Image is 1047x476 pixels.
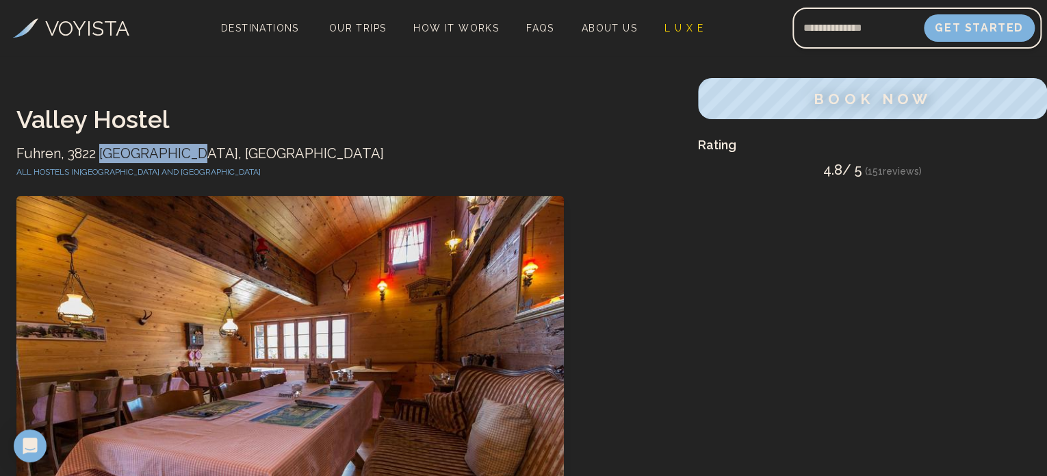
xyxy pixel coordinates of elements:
span: Destinations [216,17,305,58]
a: Our Trips [324,18,392,38]
span: L U X E [664,23,703,34]
a: FAQs [521,18,560,38]
a: About Us [576,18,643,38]
h3: Rating [698,136,1047,155]
span: ( 151 reviews) [865,166,922,177]
a: All hostels in[GEOGRAPHIC_DATA] and [GEOGRAPHIC_DATA] [16,167,261,177]
a: BOOK NOW [698,94,1047,107]
span: FAQs [526,23,554,34]
a: How It Works [408,18,504,38]
div: Open Intercom Messenger [14,429,47,462]
button: BOOK NOW [698,78,1047,119]
input: Email address [792,12,924,45]
a: L U X E [659,18,709,38]
a: VOYISTA [13,13,129,44]
h3: VOYISTA [45,13,129,44]
span: BOOK NOW [814,90,931,108]
p: 4.8 / 5 [698,160,1047,179]
span: About Us [582,23,637,34]
img: Voyista Logo [13,18,38,38]
button: Get Started [924,14,1035,42]
span: How It Works [413,23,499,34]
p: Fuhren, 3822 [GEOGRAPHIC_DATA], [GEOGRAPHIC_DATA] [16,144,682,163]
span: Our Trips [329,23,387,34]
h1: Valley Hostel [16,105,682,133]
